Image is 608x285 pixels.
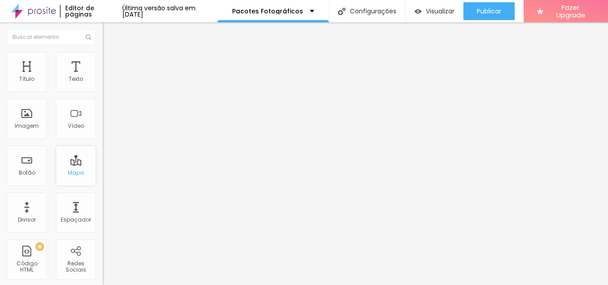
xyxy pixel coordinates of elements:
[103,22,608,285] iframe: Editor
[7,29,96,45] input: Buscar elemento
[415,8,421,15] img: view-1.svg
[60,5,122,17] div: Editor de páginas
[426,8,454,15] span: Visualizar
[338,8,346,15] img: Icone
[122,5,217,17] div: Última versão salva em [DATE]
[463,2,515,20] button: Publicar
[19,170,35,176] div: Botão
[69,76,83,82] div: Texto
[232,8,303,14] p: Pacotes Fotográficos
[15,123,39,129] div: Imagem
[86,34,91,40] img: Icone
[18,217,36,223] div: Divisor
[58,260,93,273] div: Redes Sociais
[406,2,463,20] button: Visualizar
[477,8,501,15] span: Publicar
[68,170,84,176] div: Mapa
[9,260,44,273] div: Código HTML
[547,4,595,19] span: Fazer Upgrade
[61,217,91,223] div: Espaçador
[68,123,84,129] div: Vídeo
[19,76,34,82] div: Título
